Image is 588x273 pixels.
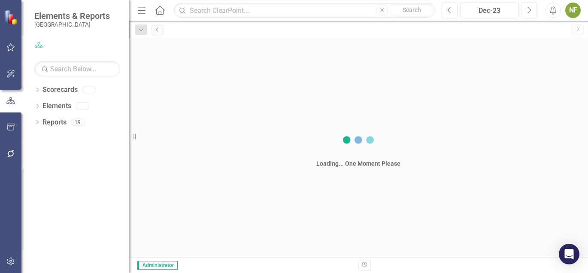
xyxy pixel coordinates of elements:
[42,118,67,127] a: Reports
[42,101,71,111] a: Elements
[34,21,110,28] small: [GEOGRAPHIC_DATA]
[403,6,421,13] span: Search
[316,159,400,168] div: Loading... One Moment Please
[34,61,120,76] input: Search Below...
[390,4,433,16] button: Search
[34,11,110,21] span: Elements & Reports
[463,6,516,16] div: Dec-23
[565,3,581,18] button: NF
[559,244,579,264] div: Open Intercom Messenger
[4,10,19,25] img: ClearPoint Strategy
[71,118,85,126] div: 19
[137,261,178,270] span: Administrator
[174,3,435,18] input: Search ClearPoint...
[42,85,78,95] a: Scorecards
[460,3,519,18] button: Dec-23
